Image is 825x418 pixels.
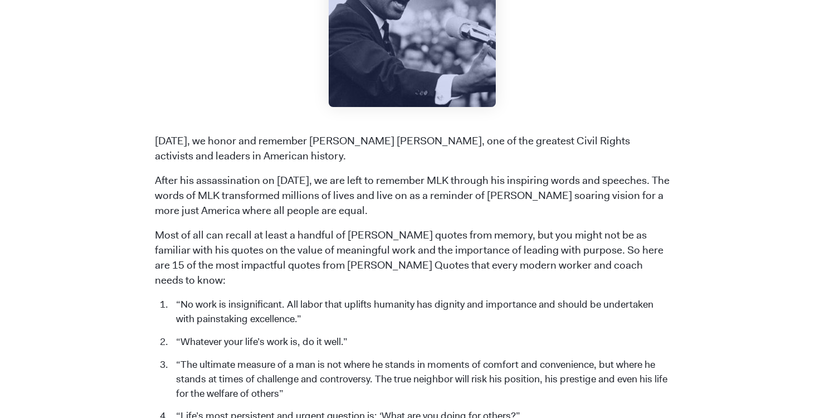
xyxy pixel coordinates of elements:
[155,228,670,288] p: Most of all can recall at least a handful of [PERSON_NAME] quotes from memory, but you might not ...
[170,358,670,401] li: “The ultimate measure of a man is not where he stands in moments of comfort and convenience, but ...
[170,335,670,349] li: “Whatever your life’s work is, do it well.”
[155,173,670,218] p: After his assassination on [DATE], we are left to remember MLK through his inspiring words and sp...
[170,298,670,327] li: “No work is insignificant. All labor that uplifts humanity has dignity and importance and should ...
[155,134,670,164] p: [DATE], we honor and remember [PERSON_NAME] [PERSON_NAME], one of the greatest Civil Rights activ...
